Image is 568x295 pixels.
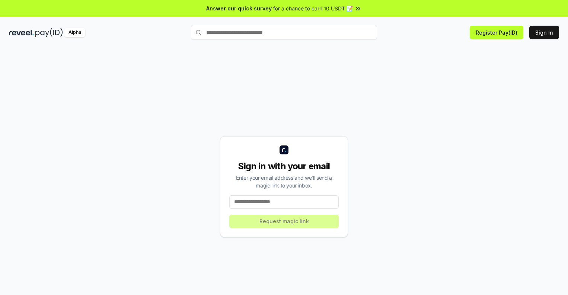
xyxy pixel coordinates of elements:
img: pay_id [35,28,63,37]
img: reveel_dark [9,28,34,37]
button: Sign In [529,26,559,39]
div: Enter your email address and we’ll send a magic link to your inbox. [229,174,339,189]
span: Answer our quick survey [206,4,272,12]
div: Alpha [64,28,85,37]
button: Register Pay(ID) [470,26,523,39]
span: for a chance to earn 10 USDT 📝 [273,4,353,12]
div: Sign in with your email [229,160,339,172]
img: logo_small [280,145,288,154]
